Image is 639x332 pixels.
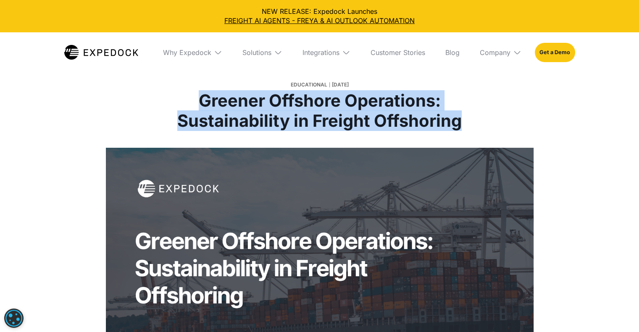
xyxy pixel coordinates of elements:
div: [DATE] [332,79,349,91]
h1: Greener Offshore Operations: Sustainability in Freight Offshoring [164,91,476,131]
a: Blog [439,32,466,73]
div: Why Expedock [156,32,229,73]
a: FREIGHT AI AGENTS - FREYA & AI OUTLOOK AUTOMATION [7,16,632,25]
a: Customer Stories [364,32,432,73]
div: Integrations [296,32,357,73]
div: Company [480,48,510,57]
div: Integrations [302,48,339,57]
a: Get a Demo [535,43,575,62]
div: Educational [291,79,327,91]
div: Company [473,32,528,73]
div: Solutions [236,32,289,73]
div: NEW RELEASE: Expedock Launches [7,7,632,26]
div: Why Expedock [163,48,211,57]
iframe: Chat Widget [597,292,639,332]
div: Solutions [242,48,271,57]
